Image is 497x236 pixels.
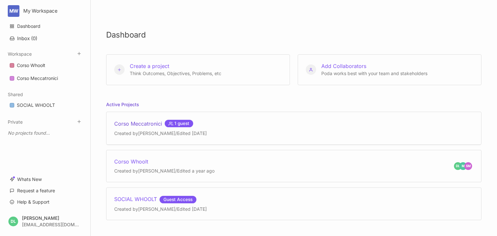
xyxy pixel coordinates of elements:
[17,62,45,69] div: Corso Whoolt
[6,20,84,32] a: Dashboard
[23,8,72,14] div: My Workspace
[114,196,207,203] div: SOCIAL WHOOLT
[6,99,84,112] div: SOCIAL WHOOLT
[8,5,19,17] div: MW
[165,120,193,127] span: 1 guest
[130,71,221,76] span: Think Outcomes, Objectives, Problems, etc
[6,59,84,72] div: Corso Whoolt
[8,119,23,125] button: Private
[106,31,481,39] h1: Dashboard
[6,33,84,44] button: Inbox (0)
[8,51,32,57] button: Workspace
[6,97,84,114] div: Shared
[114,130,207,137] div: Created by [PERSON_NAME] / Edited [DATE]
[17,74,58,82] div: Corso Meccatronici
[160,196,196,203] span: Guest Access
[22,222,79,227] div: [EMAIL_ADDRESS][DOMAIN_NAME]
[6,57,84,87] div: Workspace
[17,101,55,109] div: SOCIAL WHOOLT
[6,59,84,72] a: Corso Whoolt
[106,112,481,144] a: Corso Meccatronici 1 guestCreated by[PERSON_NAME]/Edited [DATE]
[106,150,481,182] a: SMMDLCorso WhooltCreated by[PERSON_NAME]/Edited a year ago
[114,206,207,212] div: Created by [PERSON_NAME] / Edited [DATE]
[106,101,139,112] h5: Active Projects
[114,120,207,128] div: Corso Meccatronici
[6,125,84,141] div: Private
[6,173,84,185] a: Whats New
[8,217,18,226] div: DL
[106,54,290,85] button: Create a project Think Outcomes, Objectives, Problems, etc
[8,92,23,97] button: Shared
[130,63,169,69] span: Create a project
[106,187,481,220] a: SOCIAL WHOOLTGuest AccessCreated by[PERSON_NAME]/Edited [DATE]
[464,162,472,170] div: SM
[6,72,84,84] a: Corso Meccatronici
[8,5,83,17] button: MWMy Workspace
[321,63,366,69] span: Add Collaborators
[6,99,84,111] a: SOCIAL WHOOLT
[6,72,84,85] div: Corso Meccatronici
[22,216,79,220] div: [PERSON_NAME]
[6,196,84,208] a: Help & Support
[114,158,215,165] div: Corso Whoolt
[459,162,467,170] div: M
[298,54,481,85] button: Add Collaborators Poda works best with your team and stakeholders
[454,162,462,170] div: DL
[321,71,427,76] span: Poda works best with your team and stakeholders
[6,212,84,231] button: DL[PERSON_NAME][EMAIL_ADDRESS][DOMAIN_NAME]
[114,168,215,174] div: Created by [PERSON_NAME] / Edited a year ago
[6,185,84,197] a: Request a feature
[6,127,84,139] div: No projects found...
